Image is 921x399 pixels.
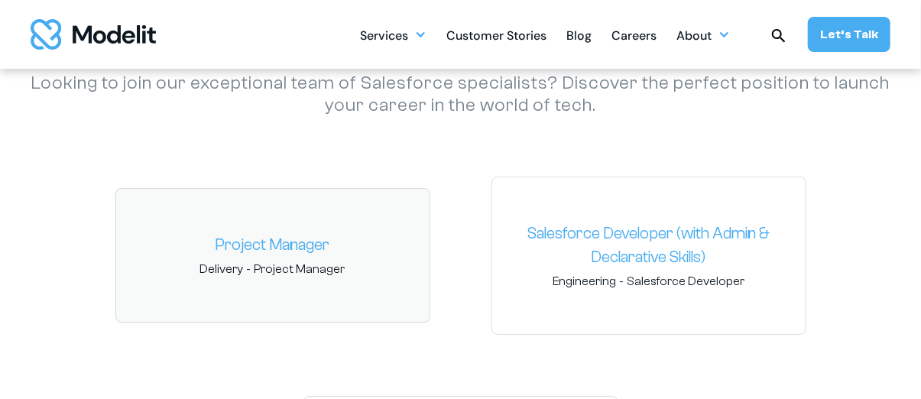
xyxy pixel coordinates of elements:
span: - [504,273,793,290]
a: Customer Stories [446,20,546,50]
a: Careers [611,20,657,50]
a: home [31,19,156,50]
a: Blog [566,20,592,50]
div: About [676,20,730,50]
span: - [128,261,417,277]
div: Blog [566,22,592,52]
div: Careers [611,22,657,52]
a: Let’s Talk [808,17,890,52]
p: Looking to join our exceptional team of Salesforce specialists? Discover the perfect position to ... [31,73,890,117]
span: Engineering [553,273,616,290]
a: Salesforce Developer (with Admin & Declarative Skills) [504,222,793,270]
a: Project Manager [128,233,417,258]
img: modelit logo [31,19,156,50]
span: Delivery [200,261,244,277]
span: Project Manager [255,261,345,277]
div: Services [360,20,426,50]
div: About [676,22,712,52]
span: Salesforce Developer [627,273,744,290]
div: Let’s Talk [820,26,878,43]
div: Services [360,22,408,52]
div: Customer Stories [446,22,546,52]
